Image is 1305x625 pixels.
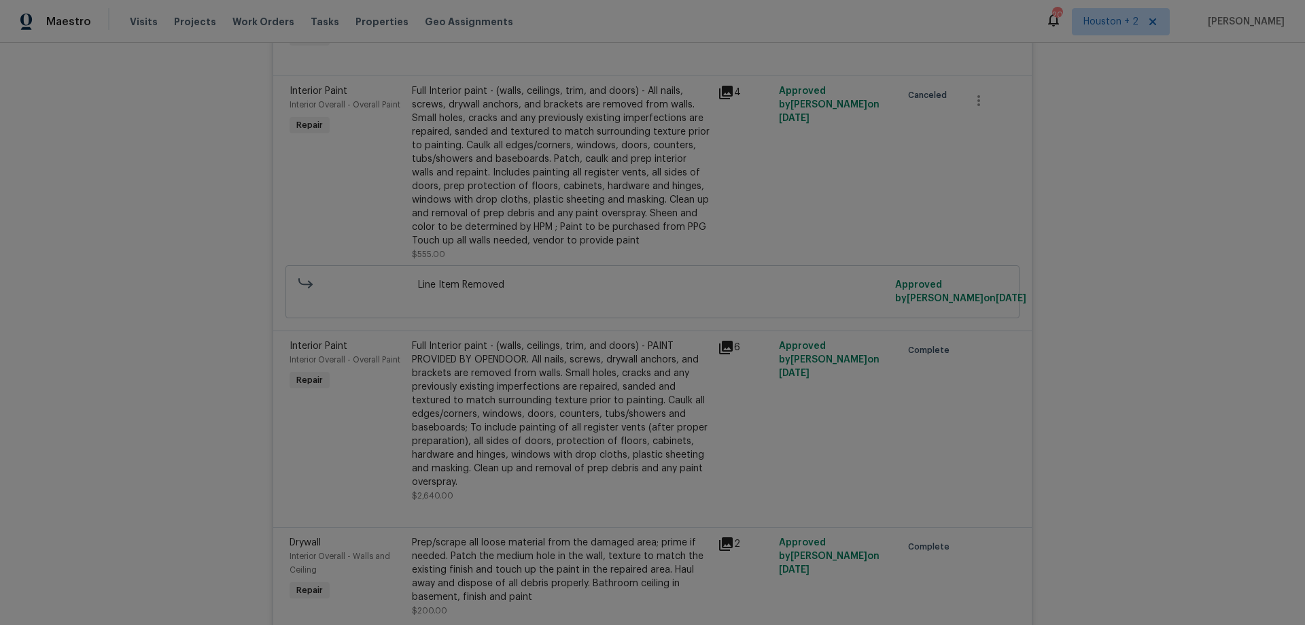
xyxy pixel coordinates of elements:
span: [DATE] [779,369,810,378]
span: $200.00 [412,607,447,615]
span: Interior Overall - Overall Paint [290,101,400,109]
span: Interior Paint [290,341,347,351]
div: 20 [1052,8,1062,22]
span: [DATE] [779,565,810,575]
div: 4 [718,84,771,101]
span: Complete [908,343,955,357]
span: Visits [130,15,158,29]
span: Approved by [PERSON_NAME] on [779,538,880,575]
span: Maestro [46,15,91,29]
span: Repair [291,118,328,132]
div: 2 [718,536,771,552]
span: Work Orders [232,15,294,29]
span: Geo Assignments [425,15,513,29]
span: [DATE] [996,294,1026,303]
span: Tasks [311,17,339,27]
span: Approved by [PERSON_NAME] on [779,86,880,123]
span: [DATE] [779,114,810,123]
span: Houston + 2 [1083,15,1138,29]
span: Interior Overall - Overall Paint [290,356,400,364]
div: Full Interior paint - (walls, ceilings, trim, and doors) - All nails, screws, drywall anchors, an... [412,84,710,248]
span: Properties [355,15,408,29]
span: Interior Paint [290,86,347,96]
div: 6 [718,339,771,356]
span: Complete [908,540,955,554]
span: Projects [174,15,216,29]
span: Interior Overall - Walls and Ceiling [290,552,390,574]
span: Repair [291,584,328,597]
div: Prep/scrape all loose material from the damaged area; prime if needed. Patch the medium hole in t... [412,536,710,604]
span: Line Item Removed [418,278,888,292]
span: Canceled [908,88,952,102]
span: Approved by [PERSON_NAME] on [779,341,880,378]
span: [PERSON_NAME] [1202,15,1285,29]
span: $2,640.00 [412,492,453,500]
div: Full Interior paint - (walls, ceilings, trim, and doors) - PAINT PROVIDED BY OPENDOOR. All nails,... [412,339,710,489]
span: Repair [291,373,328,387]
span: Drywall [290,538,321,547]
span: $555.00 [412,250,445,258]
span: Approved by [PERSON_NAME] on [895,280,1026,303]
